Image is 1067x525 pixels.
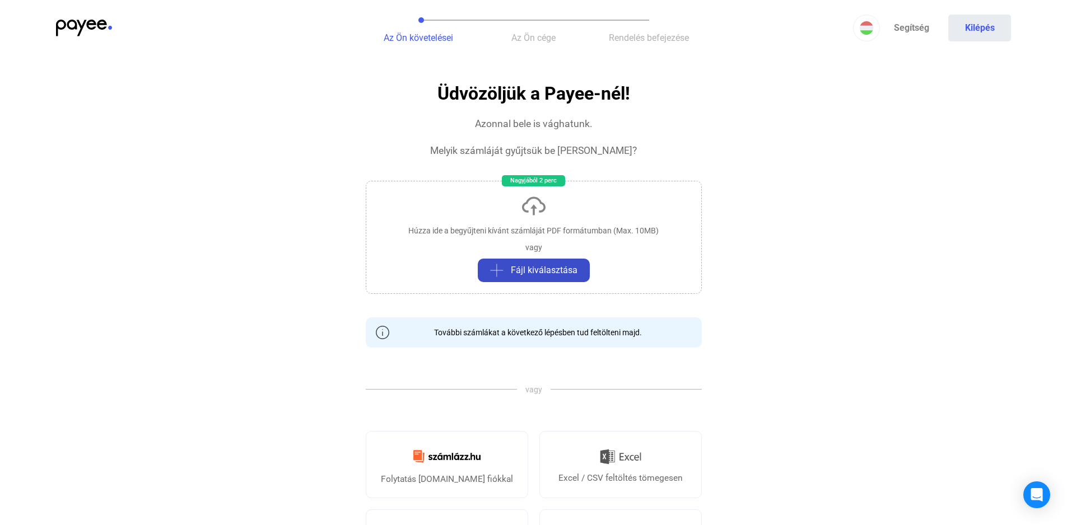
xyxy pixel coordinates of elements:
[525,242,542,253] div: vagy
[366,431,528,498] a: Folytatás [DOMAIN_NAME] fiókkal
[384,32,453,43] span: Az Ön követelései
[381,472,513,486] div: Folytatás [DOMAIN_NAME] fiókkal
[853,15,880,41] button: HU
[475,117,593,130] div: Azonnal bele is vághatunk.
[407,443,487,470] img: Számlázz.hu
[426,327,642,338] div: További számlákat a következő lépésben tud feltölteni majd.
[56,20,112,36] img: payee-logo
[478,259,590,282] button: plus-greyFájl kiválasztása
[430,144,637,157] div: Melyik számláját gyűjtsük be [PERSON_NAME]?
[490,264,504,277] img: plus-grey
[880,15,943,41] a: Segítség
[860,21,873,35] img: HU
[948,15,1011,41] button: Kilépés
[376,326,389,339] img: info-grey-outline
[517,384,551,395] span: vagy
[511,32,556,43] span: Az Ön cége
[437,84,630,104] h1: Üdvözöljük a Payee-nél!
[511,264,577,277] span: Fájl kiválasztása
[609,32,689,43] span: Rendelés befejezése
[1023,481,1050,508] div: Open Intercom Messenger
[558,471,683,485] div: Excel / CSV feltöltés tömegesen
[502,175,565,186] div: Nagyjából 2 perc
[520,193,547,219] img: upload-cloud
[539,431,702,498] a: Excel / CSV feltöltés tömegesen
[600,445,641,468] img: Excel
[408,225,659,236] div: Húzza ide a begyűjteni kívánt számláját PDF formátumban (Max. 10MB)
